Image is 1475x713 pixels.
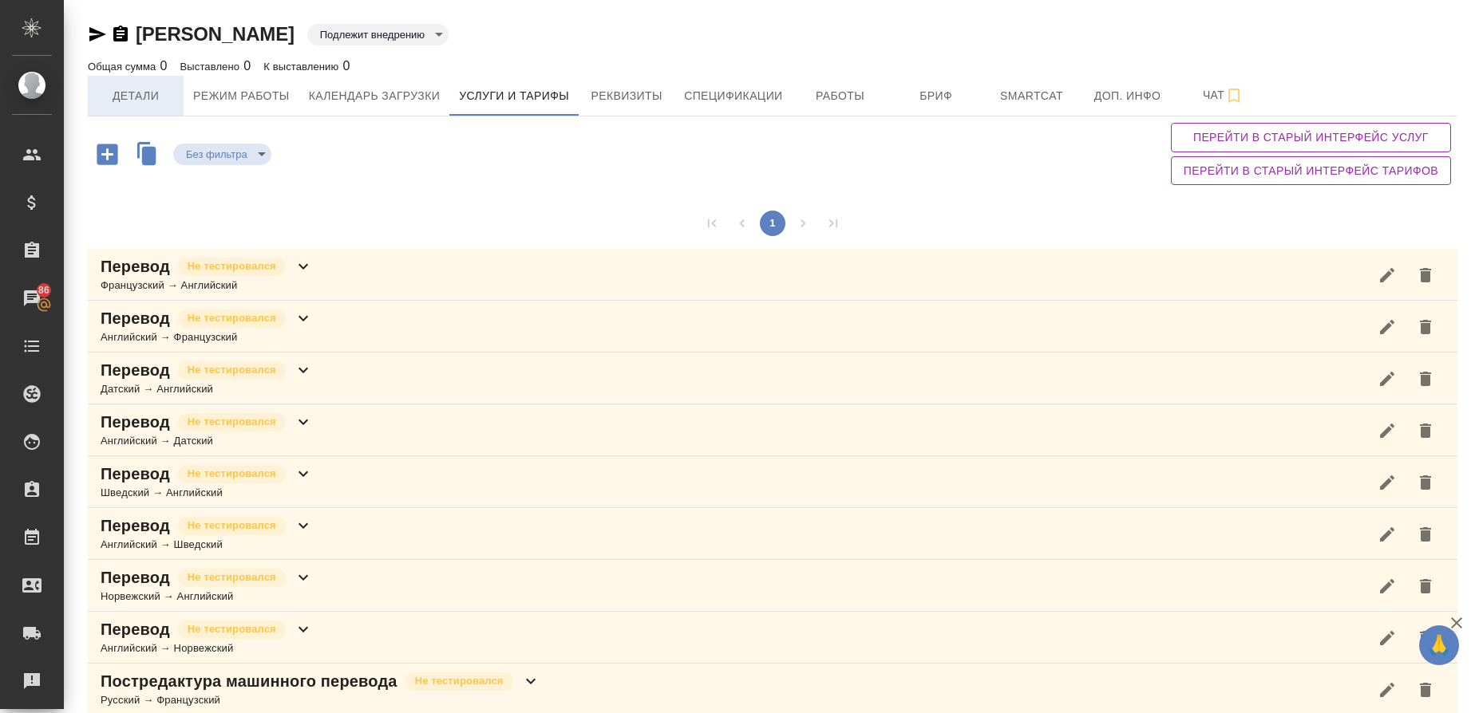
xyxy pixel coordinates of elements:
[188,362,276,378] p: Не тестировался
[415,673,504,689] p: Не тестировался
[88,353,1457,404] div: ПереводНе тестировалсяДатский → Английский
[684,86,782,106] span: Спецификации
[101,278,313,293] div: Французский → Английский
[1185,85,1262,105] span: Чат
[1406,308,1445,346] button: Удалить услугу
[309,86,441,106] span: Календарь загрузки
[88,404,1457,456] div: ПереводНе тестировалсяАнглийский → Датский
[88,249,1457,301] div: ПереводНе тестировалсяФранцузский → Английский
[180,61,244,73] p: Выставлено
[173,144,271,165] div: Подлежит внедрению
[1406,671,1445,709] button: Удалить услугу
[1368,515,1406,553] button: Редактировать услугу
[802,86,879,106] span: Работы
[188,310,276,326] p: Не тестировался
[1406,567,1445,605] button: Удалить услугу
[181,148,252,161] button: Без фильтра
[88,25,107,44] button: Скопировать ссылку для ЯМессенджера
[88,612,1457,664] div: ПереводНе тестировалсяАнглийский → Норвежский
[1406,360,1445,398] button: Удалить услугу
[263,61,342,73] p: К выставлению
[697,211,848,236] nav: pagination navigation
[459,86,569,106] span: Услуги и тарифы
[101,514,170,537] p: Перевод
[4,278,60,318] a: 86
[136,23,295,45] a: [PERSON_NAME]
[1406,256,1445,294] button: Удалить услугу
[193,86,290,106] span: Режим работы
[188,518,276,534] p: Не тестировался
[315,28,429,41] button: Подлежит внедрению
[1368,619,1406,657] button: Редактировать услугу
[1368,308,1406,346] button: Редактировать услугу
[588,86,665,106] span: Реквизиты
[101,255,170,278] p: Перевод
[101,566,170,589] p: Перевод
[994,86,1070,106] span: Smartcat
[88,456,1457,508] div: ПереводНе тестировалсяШведский → Английский
[1368,567,1406,605] button: Редактировать услугу
[101,433,313,449] div: Английский → Датский
[263,57,350,76] div: 0
[1368,256,1406,294] button: Редактировать услугу
[1171,156,1451,186] button: Перейти в старый интерфейс тарифов
[188,466,276,482] p: Не тестировался
[101,307,170,329] p: Перевод
[1089,86,1166,106] span: Доп. инфо
[180,57,251,76] div: 0
[1224,86,1244,105] svg: Подписаться
[88,560,1457,612] div: ПереводНе тестировалсяНорвежский → Английский
[101,381,313,397] div: Датский → Английский
[188,569,276,585] p: Не тестировался
[101,670,397,692] p: Постредактура машинного перевода
[188,414,276,430] p: Не тестировался
[101,329,313,345] div: Английский → Французский
[1426,628,1453,662] span: 🙏
[111,25,130,44] button: Скопировать ссылку
[101,411,170,433] p: Перевод
[1368,412,1406,450] button: Редактировать услугу
[88,57,168,76] div: 0
[101,618,170,640] p: Перевод
[1368,360,1406,398] button: Редактировать услугу
[188,621,276,637] p: Не тестировался
[1368,671,1406,709] button: Редактировать услугу
[898,86,975,106] span: Бриф
[29,282,59,298] span: 86
[97,86,174,106] span: Детали
[101,692,540,708] div: Русский → Французский
[129,138,173,174] button: Скопировать услуги другого исполнителя
[1406,515,1445,553] button: Удалить услугу
[1368,463,1406,502] button: Редактировать услугу
[1184,128,1438,148] span: Перейти в старый интерфейс услуг
[101,359,170,381] p: Перевод
[188,258,276,274] p: Не тестировался
[101,589,313,605] div: Норвежский → Английский
[101,485,313,501] div: Шведский → Английский
[101,537,313,553] div: Английский → Шведский
[88,61,160,73] p: Общая сумма
[1406,619,1445,657] button: Удалить услугу
[88,508,1457,560] div: ПереводНе тестировалсяАнглийский → Шведский
[1184,161,1438,181] span: Перейти в старый интерфейс тарифов
[1406,412,1445,450] button: Удалить услугу
[85,138,129,171] button: Добавить услугу
[1406,463,1445,502] button: Удалить услугу
[1171,123,1451,152] button: Перейти в старый интерфейс услуг
[88,301,1457,353] div: ПереводНе тестировалсяАнглийский → Французский
[101,463,170,485] p: Перевод
[1419,625,1459,665] button: 🙏
[307,24,449,45] div: Подлежит внедрению
[101,640,313,656] div: Английский → Норвежский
